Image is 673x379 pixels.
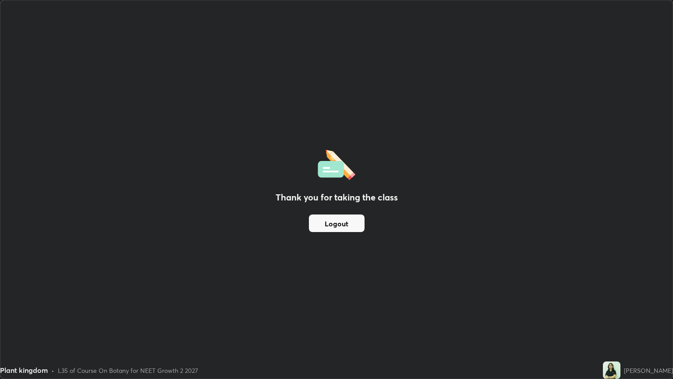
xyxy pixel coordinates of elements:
[58,366,198,375] div: L35 of Course On Botany for NEET Growth 2 2027
[624,366,673,375] div: [PERSON_NAME]
[318,147,355,180] img: offlineFeedback.1438e8b3.svg
[276,191,398,204] h2: Thank you for taking the class
[603,361,620,379] img: b717d25577f447d5b7b8baad72da35ae.jpg
[309,215,365,232] button: Logout
[51,366,54,375] div: •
